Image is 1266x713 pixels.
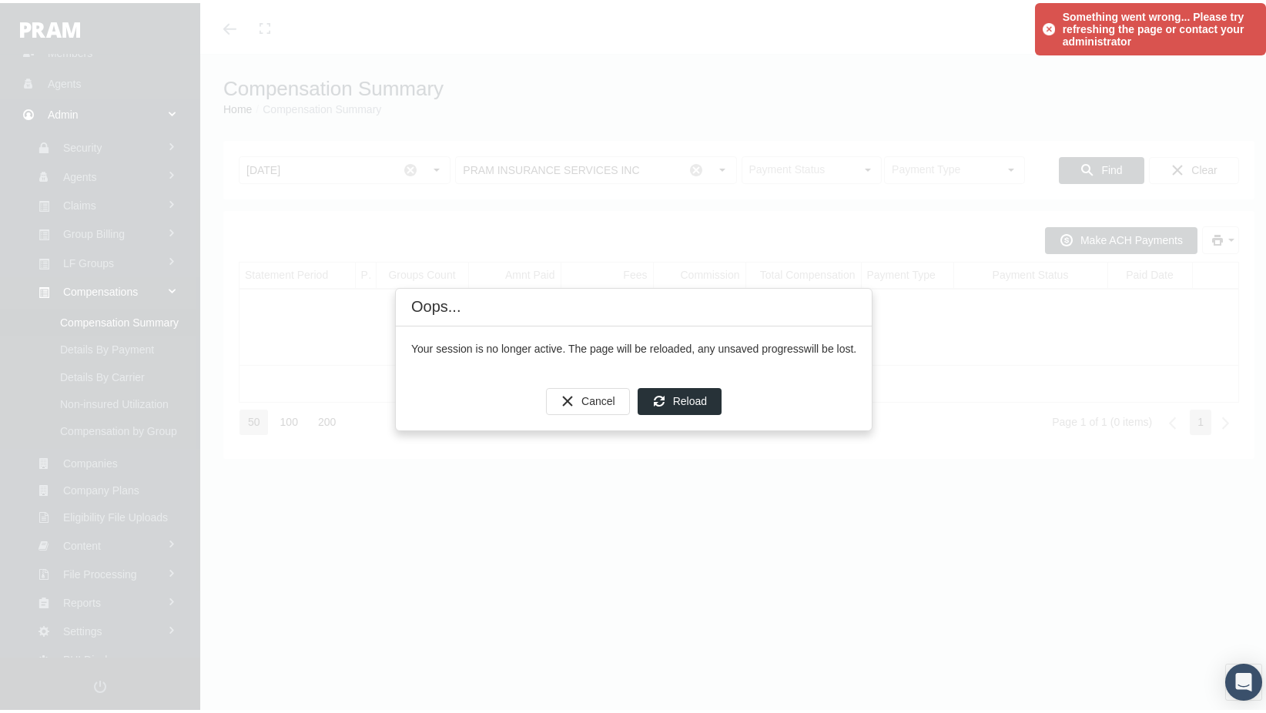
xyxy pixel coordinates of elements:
div: Something went wrong... Please try refreshing the page or contact your administrator [1063,8,1258,45]
span: Reload [673,392,707,404]
div: Your session is no longer active. The page will be reloaded, any unsaved progress [411,339,856,353]
div: Oops... [411,293,461,314]
div: Open Intercom Messenger [1225,661,1262,698]
b: will be lost. [804,340,856,352]
div: Reload [638,385,722,412]
div: Cancel [546,385,630,412]
span: Cancel [581,392,615,404]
